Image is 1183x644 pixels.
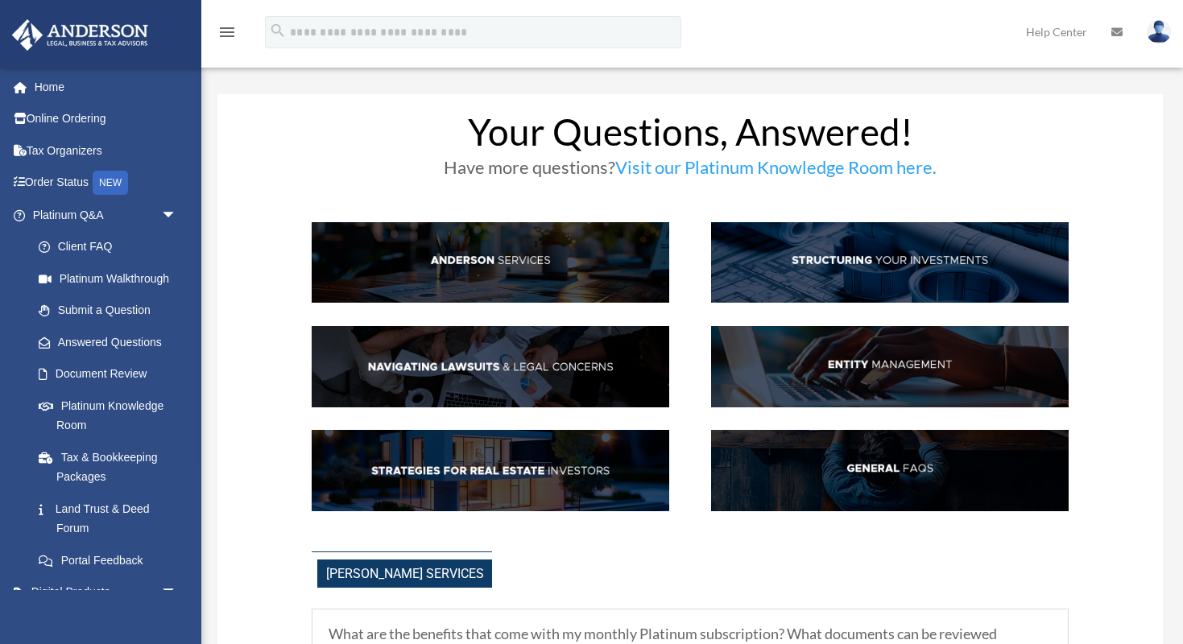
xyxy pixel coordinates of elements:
i: search [269,22,287,39]
a: Document Review [23,358,201,390]
a: Portal Feedback [23,544,201,576]
a: Home [11,71,201,103]
a: Order StatusNEW [11,167,201,200]
a: menu [217,28,237,42]
h3: Have more questions? [312,159,1068,184]
span: arrow_drop_down [161,576,193,609]
img: StratsRE_hdr [312,430,669,511]
img: NavLaw_hdr [312,326,669,407]
a: Online Ordering [11,103,201,135]
a: Land Trust & Deed Forum [23,493,201,544]
img: StructInv_hdr [711,222,1069,303]
a: Tax Organizers [11,134,201,167]
i: menu [217,23,237,42]
a: Platinum Walkthrough [23,262,201,295]
a: Answered Questions [23,326,201,358]
a: Client FAQ [23,231,193,263]
a: Platinum Q&Aarrow_drop_down [11,199,201,231]
img: GenFAQ_hdr [711,430,1069,511]
span: arrow_drop_down [161,199,193,232]
a: Platinum Knowledge Room [23,390,201,441]
a: Submit a Question [23,295,201,327]
span: [PERSON_NAME] Services [317,559,492,588]
div: NEW [93,171,128,195]
a: Visit our Platinum Knowledge Room here. [615,156,937,186]
a: Tax & Bookkeeping Packages [23,441,201,493]
a: Digital Productsarrow_drop_down [11,576,201,609]
img: AndServ_hdr [312,222,669,303]
h1: Your Questions, Answered! [312,114,1068,159]
img: EntManag_hdr [711,326,1069,407]
img: Anderson Advisors Platinum Portal [7,19,153,51]
img: User Pic [1147,20,1171,43]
